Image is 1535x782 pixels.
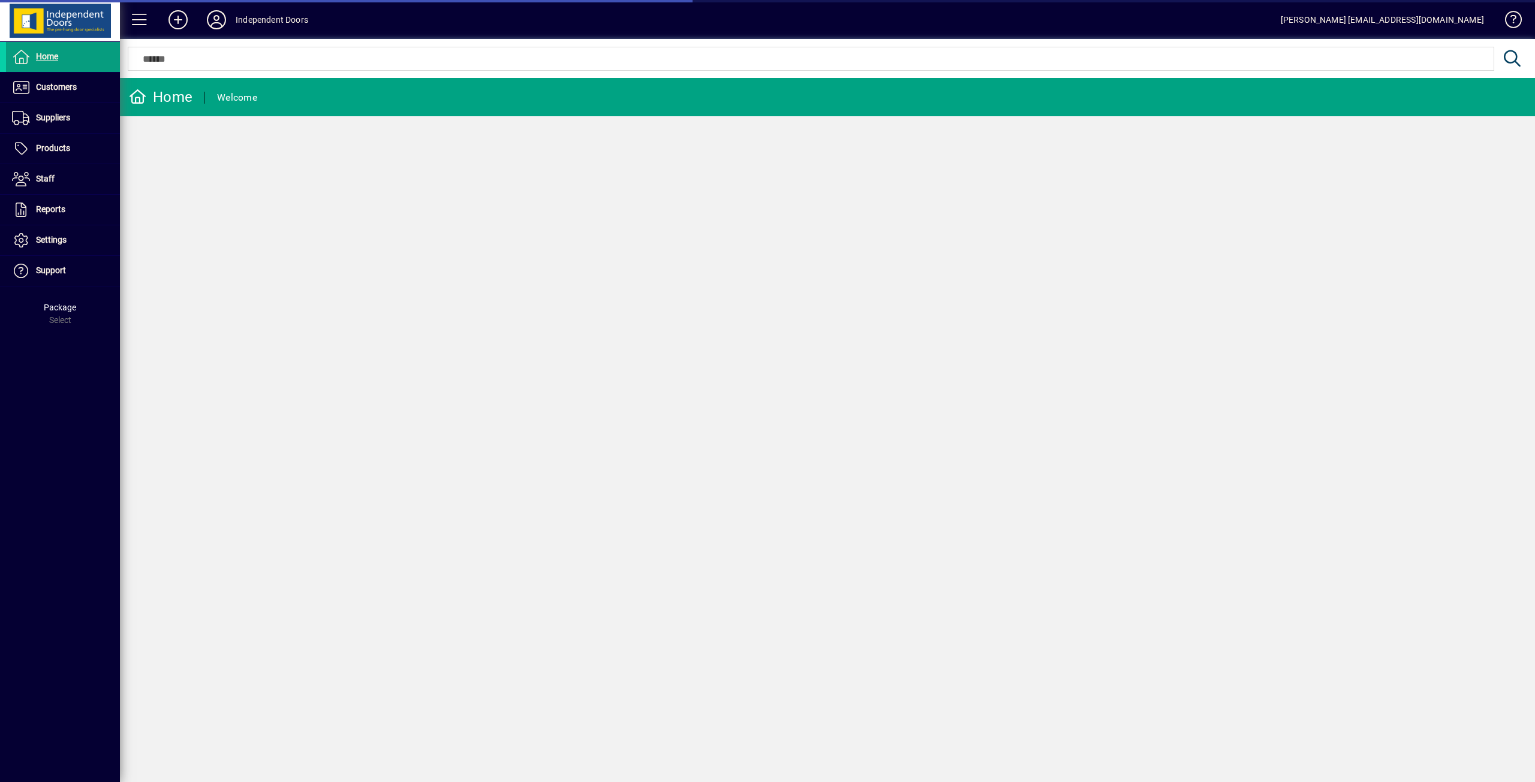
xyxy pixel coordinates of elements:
[36,52,58,61] span: Home
[36,113,70,122] span: Suppliers
[36,204,65,214] span: Reports
[129,87,192,107] div: Home
[217,88,257,107] div: Welcome
[197,9,236,31] button: Profile
[6,73,120,102] a: Customers
[6,225,120,255] a: Settings
[44,303,76,312] span: Package
[159,9,197,31] button: Add
[36,82,77,92] span: Customers
[1281,10,1484,29] div: [PERSON_NAME] [EMAIL_ADDRESS][DOMAIN_NAME]
[236,10,308,29] div: Independent Doors
[1496,2,1520,41] a: Knowledge Base
[6,103,120,133] a: Suppliers
[6,256,120,286] a: Support
[6,195,120,225] a: Reports
[6,164,120,194] a: Staff
[36,143,70,153] span: Products
[36,265,66,275] span: Support
[6,134,120,164] a: Products
[36,235,67,244] span: Settings
[36,174,55,183] span: Staff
